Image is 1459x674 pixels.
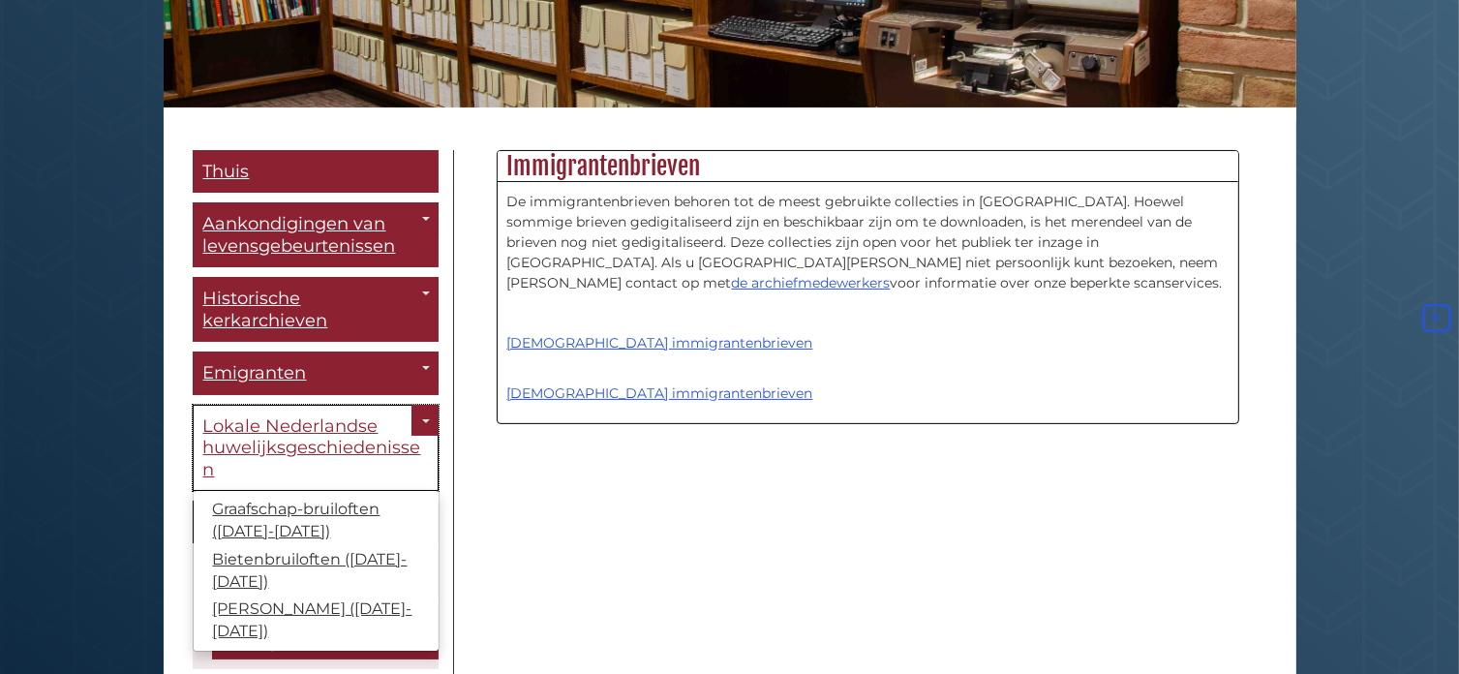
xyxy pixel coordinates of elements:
a: Thuis [193,150,439,194]
a: Historische kerkarchieven [193,277,439,342]
font: Lokale Nederlandse huwelijksgeschiedenissen [203,415,421,480]
a: Lokale Nederlandse huwelijksgeschiedenissen [193,405,439,492]
a: [PERSON_NAME] ([DATE]-[DATE]) [194,596,439,646]
a: Terug naar boven [1418,309,1454,326]
a: Bietenbruiloften ([DATE]-[DATE]) [194,546,439,597]
font: Historische kerkarchieven [203,288,328,331]
a: Emigranten [193,352,439,395]
font: voor informatie over onze beperkte scanservices. [891,274,1223,291]
font: Graafschap-bruiloften ([DATE]-[DATE]) [213,500,380,540]
a: Graafschap-bruiloften ([DATE]-[DATE]) [194,496,439,546]
a: de archiefmedewerkers [732,274,891,291]
font: Immigrantenbrieven [507,151,701,181]
font: Emigranten [203,362,307,383]
a: Aankondigingen van levensgebeurtenissen [193,202,439,267]
font: [PERSON_NAME] ([DATE]-[DATE]) [213,599,412,640]
a: [DEMOGRAPHIC_DATA] immigrantenbrieven [507,384,813,402]
a: [DEMOGRAPHIC_DATA] immigrantenbrieven [507,334,813,352]
font: Bietenbruiloften ([DATE]-[DATE]) [213,550,408,591]
font: Aankondigingen van levensgebeurtenissen [203,213,396,257]
font: Thuis [203,161,250,182]
font: De immigrantenbrieven behoren tot de meest gebruikte collecties in [GEOGRAPHIC_DATA]. Hoewel somm... [507,193,1219,291]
